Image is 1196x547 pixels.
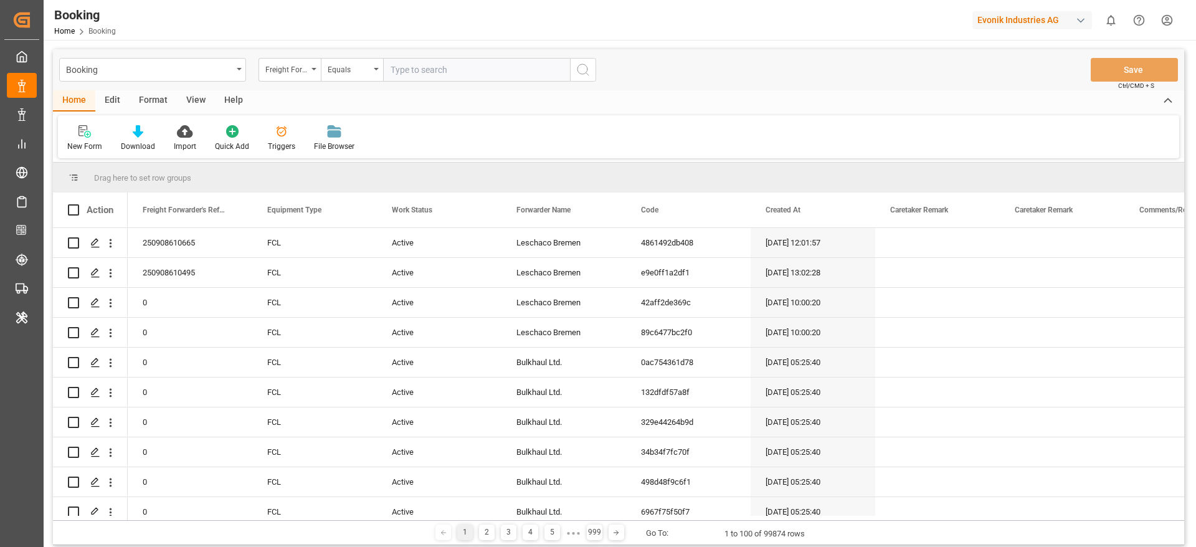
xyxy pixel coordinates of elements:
[646,527,668,540] div: Go To:
[128,378,252,407] div: 0
[501,467,626,497] div: Bulkhaul Ltd.
[128,467,252,497] div: 0
[383,58,570,82] input: Type to search
[751,437,875,467] div: [DATE] 05:25:40
[95,90,130,112] div: Edit
[377,288,501,317] div: Active
[501,348,626,377] div: Bulkhaul Ltd.
[377,228,501,257] div: Active
[501,407,626,437] div: Bulkhaul Ltd.
[751,348,875,377] div: [DATE] 05:25:40
[174,141,196,152] div: Import
[516,206,571,214] span: Forwarder Name
[972,11,1092,29] div: Evonik Industries AG
[972,8,1097,32] button: Evonik Industries AG
[377,467,501,497] div: Active
[1125,6,1153,34] button: Help Center
[53,348,128,378] div: Press SPACE to select this row.
[66,61,232,77] div: Booking
[128,288,252,317] div: 0
[121,141,155,152] div: Download
[321,58,383,82] button: open menu
[252,467,377,497] div: FCL
[328,61,370,75] div: Equals
[890,206,948,214] span: Caretaker Remark
[67,141,102,152] div: New Form
[1118,81,1154,90] span: Ctrl/CMD + S
[143,206,226,214] span: Freight Forwarder's Reference No.
[751,497,875,526] div: [DATE] 05:25:40
[59,58,246,82] button: open menu
[626,378,751,407] div: 132dfdf57a8f
[53,90,95,112] div: Home
[626,288,751,317] div: 42aff2de369c
[544,525,560,540] div: 5
[54,27,75,36] a: Home
[53,288,128,318] div: Press SPACE to select this row.
[1097,6,1125,34] button: show 0 new notifications
[566,528,580,538] div: ● ● ●
[252,348,377,377] div: FCL
[626,497,751,526] div: 6967f75f50f7
[128,318,252,347] div: 0
[53,497,128,527] div: Press SPACE to select this row.
[570,58,596,82] button: search button
[501,288,626,317] div: Leschaco Bremen
[501,497,626,526] div: Bulkhaul Ltd.
[587,525,602,540] div: 999
[377,318,501,347] div: Active
[53,318,128,348] div: Press SPACE to select this row.
[177,90,215,112] div: View
[501,525,516,540] div: 3
[252,437,377,467] div: FCL
[626,318,751,347] div: 89c6477bc2f0
[53,258,128,288] div: Press SPACE to select this row.
[53,228,128,258] div: Press SPACE to select this row.
[252,228,377,257] div: FCL
[252,378,377,407] div: FCL
[501,318,626,347] div: Leschaco Bremen
[265,61,308,75] div: Freight Forwarder's Reference No.
[128,258,252,287] div: 250908610495
[751,407,875,437] div: [DATE] 05:25:40
[1015,206,1073,214] span: Caretaker Remark
[501,437,626,467] div: Bulkhaul Ltd.
[641,206,658,214] span: Code
[626,228,751,257] div: 4861492db408
[626,348,751,377] div: 0ac754361d78
[751,258,875,287] div: [DATE] 13:02:28
[626,258,751,287] div: e9e0ff1a2df1
[53,437,128,467] div: Press SPACE to select this row.
[501,378,626,407] div: Bulkhaul Ltd.
[766,206,800,214] span: Created At
[252,407,377,437] div: FCL
[377,348,501,377] div: Active
[268,141,295,152] div: Triggers
[215,90,252,112] div: Help
[377,437,501,467] div: Active
[259,58,321,82] button: open menu
[252,288,377,317] div: FCL
[128,437,252,467] div: 0
[128,497,252,526] div: 0
[215,141,249,152] div: Quick Add
[1091,58,1178,82] button: Save
[479,525,495,540] div: 2
[128,407,252,437] div: 0
[94,173,191,183] span: Drag here to set row groups
[377,378,501,407] div: Active
[751,288,875,317] div: [DATE] 10:00:20
[53,467,128,497] div: Press SPACE to select this row.
[751,318,875,347] div: [DATE] 10:00:20
[751,378,875,407] div: [DATE] 05:25:40
[377,497,501,526] div: Active
[377,407,501,437] div: Active
[751,467,875,497] div: [DATE] 05:25:40
[53,378,128,407] div: Press SPACE to select this row.
[377,258,501,287] div: Active
[252,318,377,347] div: FCL
[128,228,252,257] div: 250908610665
[457,525,473,540] div: 1
[53,407,128,437] div: Press SPACE to select this row.
[626,467,751,497] div: 498d48f9c6f1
